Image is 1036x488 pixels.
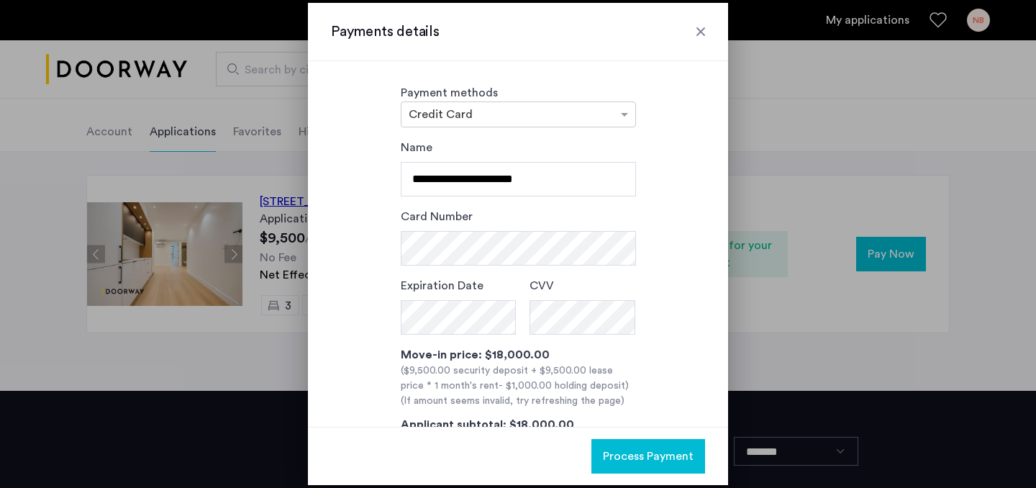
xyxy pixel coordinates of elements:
[401,363,636,394] div: ($9,500.00 security deposit + $9,500.00 lease price * 1 month's rent )
[401,139,432,156] label: Name
[401,87,498,99] label: Payment methods
[401,277,483,294] label: Expiration Date
[499,381,625,391] span: - $1,000.00 holding deposit
[591,439,705,474] button: button
[401,416,636,433] div: Applicant subtotal: $18,000.00
[603,448,694,465] span: Process Payment
[401,394,636,409] div: (If amount seems invalid, try refreshing the page)
[401,208,473,225] label: Card Number
[401,346,636,363] div: Move-in price: $18,000.00
[530,277,554,294] label: CVV
[331,22,705,42] h3: Payments details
